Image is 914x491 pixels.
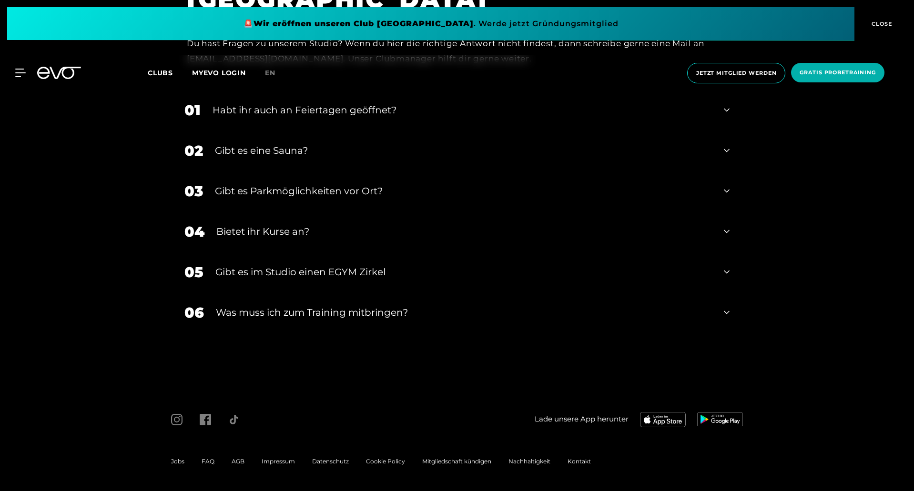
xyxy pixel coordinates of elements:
a: Nachhaltigkeit [508,458,550,465]
div: Bietet ihr Kurse an? [216,224,712,239]
div: 01 [184,100,201,121]
a: Kontakt [568,458,591,465]
a: Jetzt Mitglied werden [684,63,788,83]
span: Clubs [148,69,173,77]
a: Mitgliedschaft kündigen [422,458,491,465]
div: 05 [184,261,203,283]
div: 04 [184,221,204,242]
a: Clubs [148,68,192,77]
a: Jobs [171,458,184,465]
div: Habt ihr auch an Feiertagen geöffnet? [213,103,712,117]
span: CLOSE [869,20,893,28]
div: 06 [184,302,204,323]
span: Jetzt Mitglied werden [696,69,776,77]
span: Lade unsere App herunter [535,414,629,425]
a: Datenschutz [312,458,349,465]
a: MYEVO LOGIN [192,69,246,77]
img: evofitness app [697,412,743,426]
span: Gratis Probetraining [800,69,876,77]
div: 03 [184,180,203,202]
div: Was muss ich zum Training mitbringen? [216,305,712,320]
button: CLOSE [854,7,907,40]
span: en [265,69,275,77]
a: FAQ [202,458,214,465]
a: AGB [232,458,244,465]
a: Cookie Policy [366,458,405,465]
a: Gratis Probetraining [788,63,887,83]
img: evofitness app [640,412,686,427]
a: Impressum [262,458,295,465]
div: 02 [184,140,203,161]
div: Gibt es Parkmöglichkeiten vor Ort? [215,184,712,198]
a: en [265,68,287,79]
div: Gibt es eine Sauna? [215,143,712,158]
div: Gibt es im Studio einen EGYM Zirkel [215,265,712,279]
